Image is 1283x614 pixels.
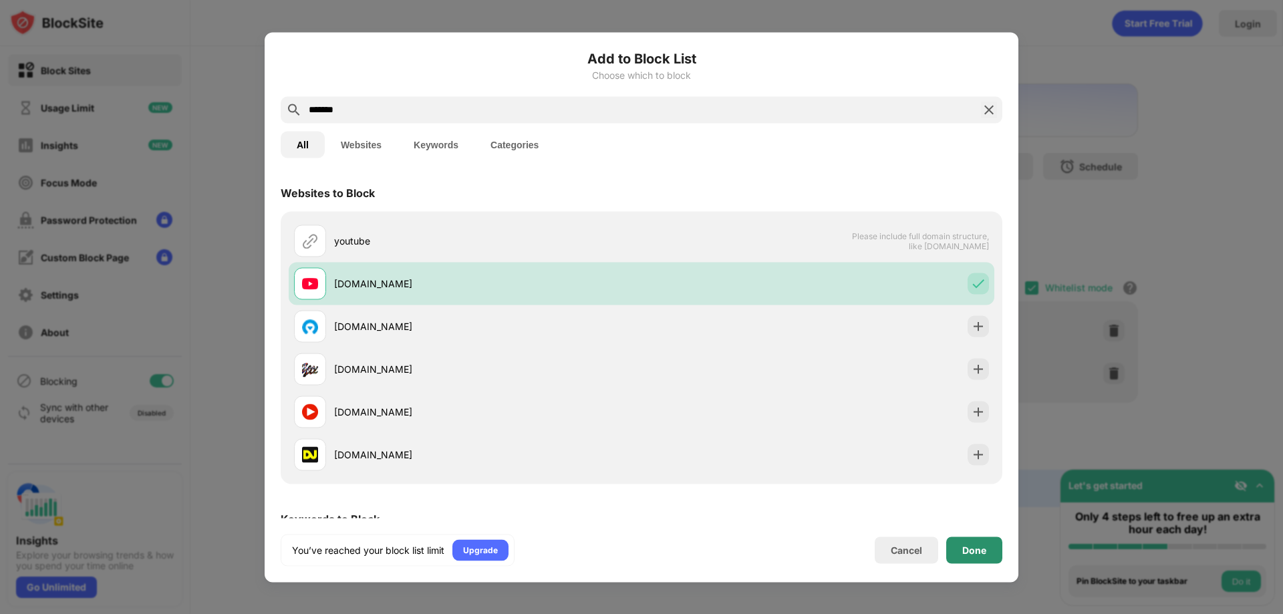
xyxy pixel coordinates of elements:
div: Upgrade [463,543,498,557]
div: [DOMAIN_NAME] [334,405,641,419]
div: Websites to Block [281,186,375,199]
div: youtube [334,234,641,248]
div: Done [962,545,986,555]
img: search-close [981,102,997,118]
div: [DOMAIN_NAME] [334,362,641,376]
div: Keywords to Block [281,512,380,525]
button: Websites [325,131,398,158]
img: search.svg [286,102,302,118]
button: Categories [474,131,555,158]
img: favicons [302,275,318,291]
img: favicons [302,318,318,334]
span: Please include full domain structure, like [DOMAIN_NAME] [851,231,989,251]
div: Cancel [891,545,922,556]
img: url.svg [302,233,318,249]
div: [DOMAIN_NAME] [334,448,641,462]
div: [DOMAIN_NAME] [334,319,641,333]
img: favicons [302,404,318,420]
h6: Add to Block List [281,48,1002,68]
div: Choose which to block [281,69,1002,80]
button: All [281,131,325,158]
img: favicons [302,446,318,462]
button: Keywords [398,131,474,158]
div: [DOMAIN_NAME] [334,277,641,291]
img: favicons [302,361,318,377]
div: You’ve reached your block list limit [292,543,444,557]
